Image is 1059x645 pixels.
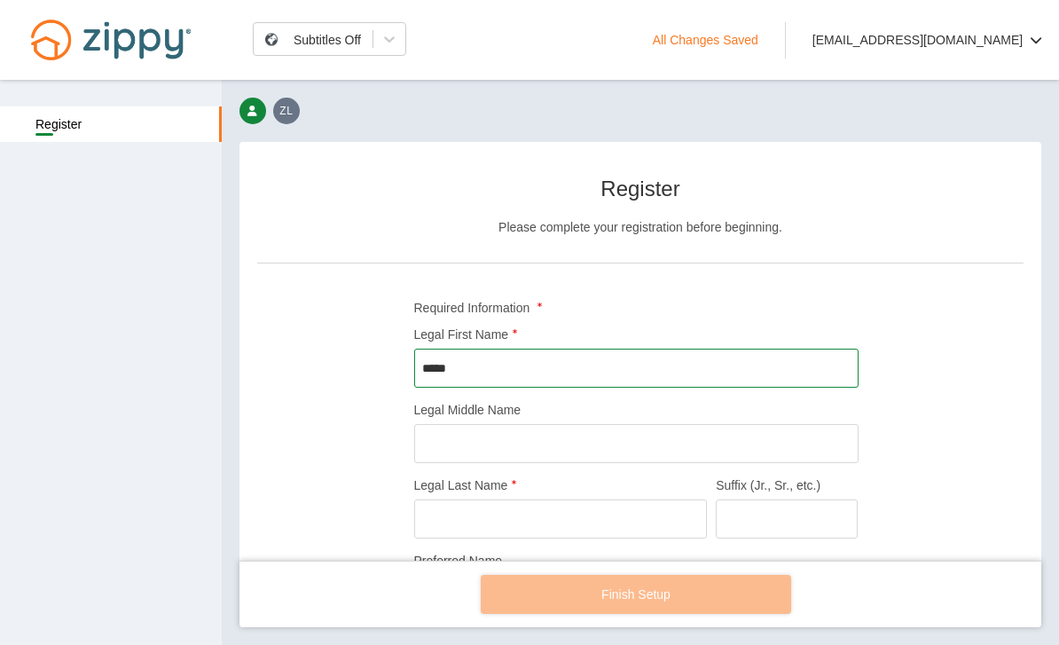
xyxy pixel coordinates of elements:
[414,299,867,317] p: Required Information
[263,25,361,54] div: Subtitles Off
[812,22,1041,59] p: [EMAIL_ADDRESS][DOMAIN_NAME]
[390,218,890,236] p: Please complete your registration before beginning.
[600,177,679,201] h1: Register
[414,552,503,570] label: Preferred Name
[716,476,820,495] label: Suffix (Jr., Sr., etc.)
[414,326,522,344] label: Legal First Name
[13,7,209,74] img: Company Logo
[653,22,758,59] p: All Changes Saved
[414,401,522,420] label: Legal Middle Name
[414,476,522,495] label: Legal Last Name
